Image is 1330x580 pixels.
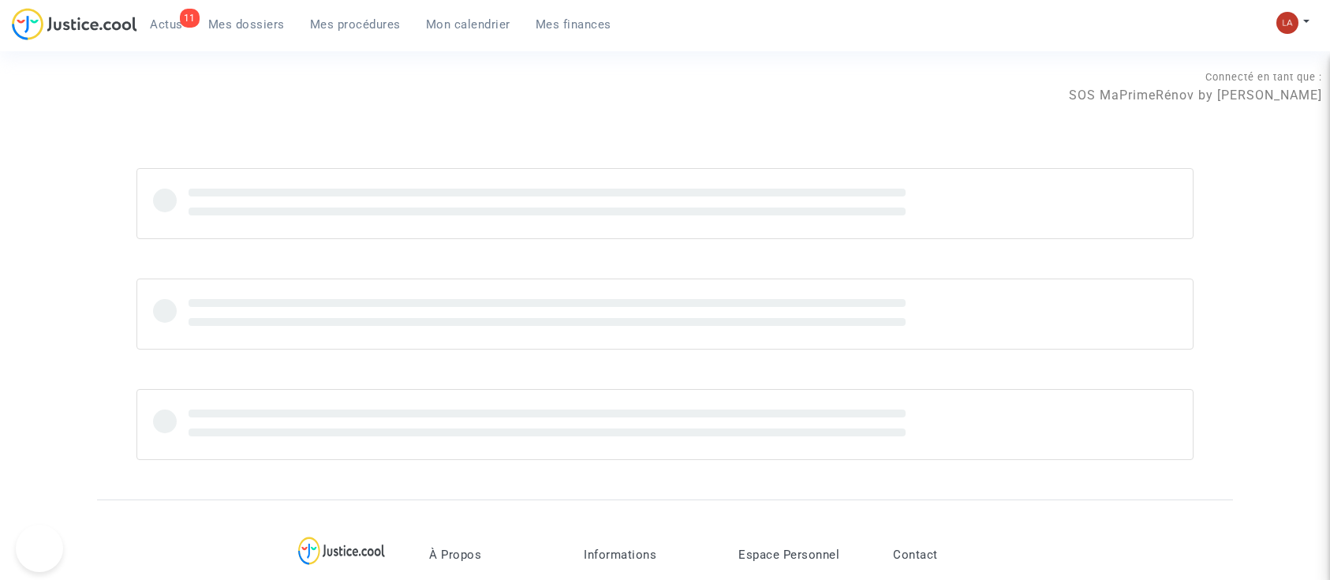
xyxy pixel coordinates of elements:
[1205,71,1322,83] span: Connecté en tant que :
[180,9,200,28] div: 11
[208,17,285,32] span: Mes dossiers
[429,548,560,562] p: À Propos
[298,537,386,565] img: logo-lg.svg
[12,8,137,40] img: jc-logo.svg
[196,13,297,36] a: Mes dossiers
[426,17,510,32] span: Mon calendrier
[523,13,624,36] a: Mes finances
[137,13,196,36] a: 11Actus
[738,548,869,562] p: Espace Personnel
[297,13,413,36] a: Mes procédures
[310,17,401,32] span: Mes procédures
[536,17,611,32] span: Mes finances
[1276,12,1298,34] img: 3f9b7d9779f7b0ffc2b90d026f0682a9
[584,548,715,562] p: Informations
[150,17,183,32] span: Actus
[413,13,523,36] a: Mon calendrier
[16,525,63,572] iframe: Help Scout Beacon - Open
[893,548,1024,562] p: Contact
